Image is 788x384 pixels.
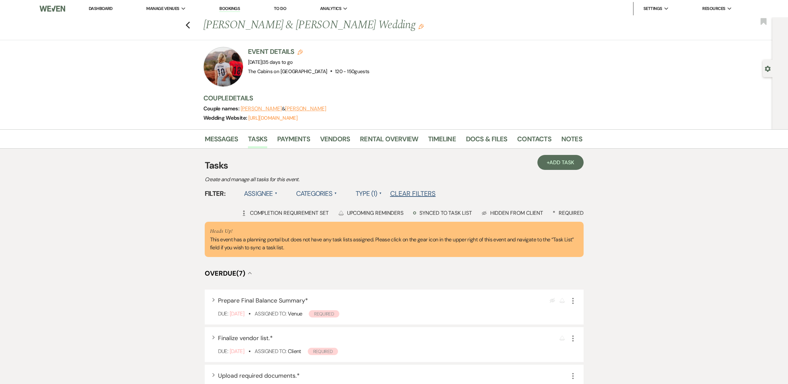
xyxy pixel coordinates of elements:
h3: Event Details [248,47,370,56]
button: Overdue(7) [205,270,252,277]
button: Open lead details [765,65,771,71]
b: • [249,348,250,355]
span: Venue [288,310,302,317]
div: Completion Requirement Set [241,209,329,216]
span: & [241,105,326,112]
a: Rental Overview [360,134,418,148]
a: Messages [205,134,238,148]
span: Due: [218,310,228,317]
a: To Do [274,6,286,11]
span: 120 - 150 guests [335,68,369,75]
span: Required [308,348,338,355]
span: Overdue (7) [205,269,245,278]
span: Upload required documents. * [218,372,300,380]
button: Prepare Final Balance Summary* [218,298,308,304]
span: ▲ [334,191,337,196]
a: Notes [561,134,582,148]
span: Analytics [320,5,341,12]
a: Timeline [428,134,456,148]
span: Resources [702,5,725,12]
div: Required [553,209,583,216]
a: Contacts [517,134,551,148]
button: Upload required documents.* [218,373,300,379]
span: Add Task [549,159,574,166]
h1: [PERSON_NAME] & [PERSON_NAME] Wedding [203,17,501,33]
label: Type (1) [356,188,382,199]
span: Wedding Website: [203,114,248,121]
div: Hidden from Client [482,209,543,216]
div: This event has a planning portal but does not have any task lists assigned. Please click on the g... [210,227,578,252]
span: Couple names: [203,105,241,112]
button: Edit [418,23,424,29]
img: Weven Logo [40,2,65,16]
span: Prepare Final Balance Summary * [218,297,308,305]
button: Clear Filters [390,190,436,197]
a: +Add Task [537,155,583,170]
p: Create and manage all tasks for this event. [205,175,437,184]
span: Due: [218,348,228,355]
span: Settings [643,5,662,12]
span: Manage Venues [146,5,179,12]
button: [PERSON_NAME] [285,106,326,111]
a: Payments [277,134,310,148]
span: Assigned To: [255,348,286,355]
span: Client [288,348,301,355]
button: [PERSON_NAME] [241,106,282,111]
span: The Cabins on [GEOGRAPHIC_DATA] [248,68,327,75]
a: [URL][DOMAIN_NAME] [248,115,297,121]
p: Heads Up! [210,227,578,236]
h3: Tasks [205,159,584,173]
h3: Couple Details [203,93,576,103]
span: [DATE] [248,59,293,65]
label: Categories [296,188,337,199]
span: ▲ [379,191,382,196]
span: Required [309,310,339,318]
a: Docs & Files [466,134,507,148]
span: ▲ [275,191,278,196]
a: Bookings [219,6,240,12]
span: | [262,59,293,65]
a: Vendors [320,134,350,148]
span: Filter: [205,189,226,198]
div: Synced to task list [413,209,472,216]
a: Dashboard [89,6,113,11]
span: Finalize vendor list. * [218,334,273,342]
span: [DATE] [230,310,244,317]
button: Finalize vendor list.* [218,335,273,341]
span: 35 days to go [263,59,293,65]
label: Assignee [244,188,278,199]
b: • [249,310,250,317]
span: [DATE] [230,348,244,355]
a: Tasks [248,134,267,148]
span: Assigned To: [255,310,286,317]
div: Upcoming Reminders [338,209,404,216]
